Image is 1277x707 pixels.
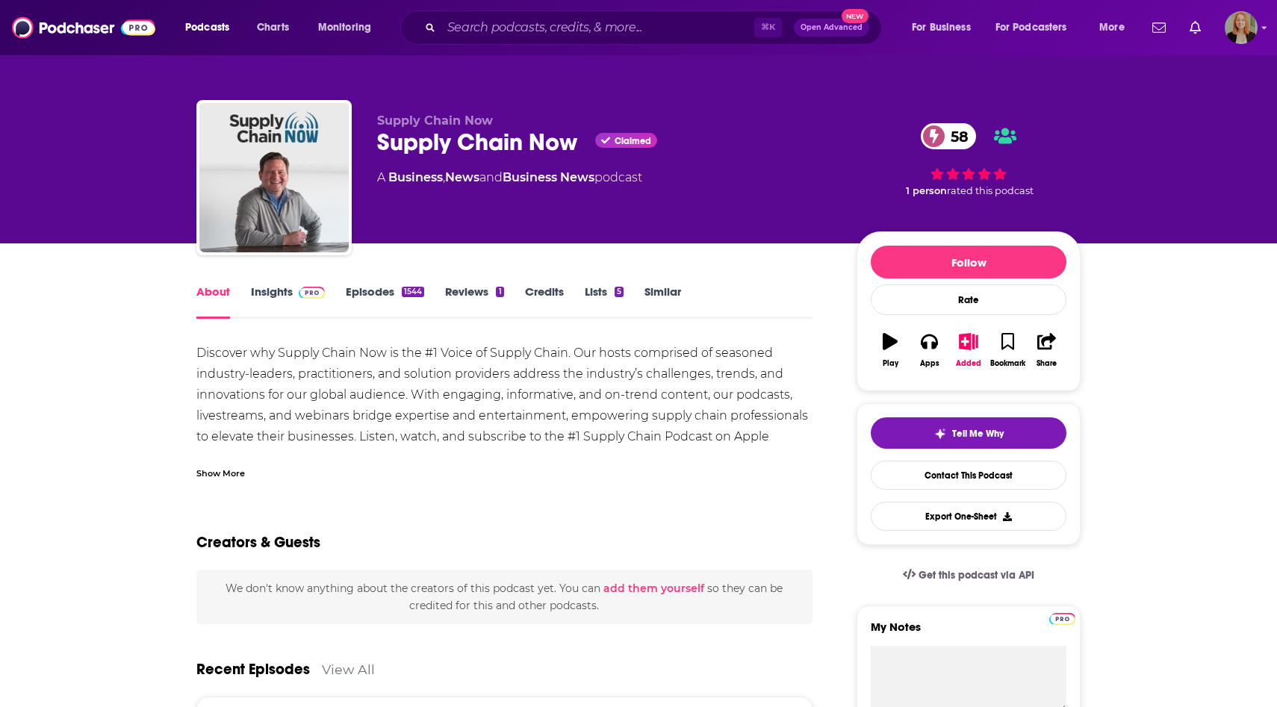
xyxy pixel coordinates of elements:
[346,284,424,319] a: Episodes1544
[1049,611,1075,625] a: Pro website
[990,359,1025,368] div: Bookmark
[603,582,704,594] button: add them yourself
[388,170,443,184] a: Business
[496,287,503,297] div: 1
[299,287,325,299] img: Podchaser Pro
[801,24,863,31] span: Open Advanced
[414,10,896,45] div: Search podcasts, credits, & more...
[995,17,1067,38] span: For Podcasters
[1225,11,1258,44] img: User Profile
[196,660,310,679] a: Recent Episodes
[1049,613,1075,625] img: Podchaser Pro
[842,9,869,23] span: New
[196,533,320,552] h2: Creators & Guests
[1225,11,1258,44] button: Show profile menu
[585,284,624,319] a: Lists5
[322,661,375,677] a: View All
[402,287,424,297] div: 1544
[247,16,298,40] a: Charts
[921,123,976,149] a: 58
[857,113,1081,206] div: 58 1 personrated this podcast
[12,13,155,42] img: Podchaser - Follow, Share and Rate Podcasts
[934,428,946,440] img: tell me why sparkle
[199,103,349,252] img: Supply Chain Now
[936,123,976,149] span: 58
[441,16,754,40] input: Search podcasts, credits, & more...
[956,359,981,368] div: Added
[1089,16,1143,40] button: open menu
[754,18,782,37] span: ⌘ K
[871,620,1066,646] label: My Notes
[377,169,642,187] div: A podcast
[871,502,1066,531] button: Export One-Sheet
[226,582,783,611] span: We don't know anything about the creators of this podcast yet . You can so they can be credited f...
[1146,15,1172,40] a: Show notifications dropdown
[443,170,445,184] span: ,
[906,185,947,196] span: 1 person
[871,417,1066,449] button: tell me why sparkleTell Me Why
[251,284,325,319] a: InsightsPodchaser Pro
[952,428,1004,440] span: Tell Me Why
[445,170,479,184] a: News
[871,246,1066,278] button: Follow
[912,17,971,38] span: For Business
[377,113,493,128] span: Supply Chain Now
[910,323,948,377] button: Apps
[308,16,391,40] button: open menu
[891,557,1046,594] a: Get this podcast via API
[615,137,651,145] span: Claimed
[1225,11,1258,44] span: Logged in as emckenzie
[445,284,503,319] a: Reviews1
[1037,359,1057,368] div: Share
[1099,17,1125,38] span: More
[883,359,898,368] div: Play
[988,323,1027,377] button: Bookmark
[794,19,869,37] button: Open AdvancedNew
[871,461,1066,490] a: Contact This Podcast
[949,323,988,377] button: Added
[919,569,1034,582] span: Get this podcast via API
[947,185,1034,196] span: rated this podcast
[196,343,813,468] div: Discover why Supply Chain Now is the #1 Voice of Supply Chain. Our hosts comprised of seasoned in...
[871,284,1066,315] div: Rate
[871,323,910,377] button: Play
[525,284,564,319] a: Credits
[1184,15,1207,40] a: Show notifications dropdown
[479,170,503,184] span: and
[196,284,230,319] a: About
[175,16,249,40] button: open menu
[318,17,371,38] span: Monitoring
[503,170,594,184] a: Business News
[901,16,989,40] button: open menu
[615,287,624,297] div: 5
[644,284,681,319] a: Similar
[185,17,229,38] span: Podcasts
[920,359,939,368] div: Apps
[986,16,1089,40] button: open menu
[1028,323,1066,377] button: Share
[257,17,289,38] span: Charts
